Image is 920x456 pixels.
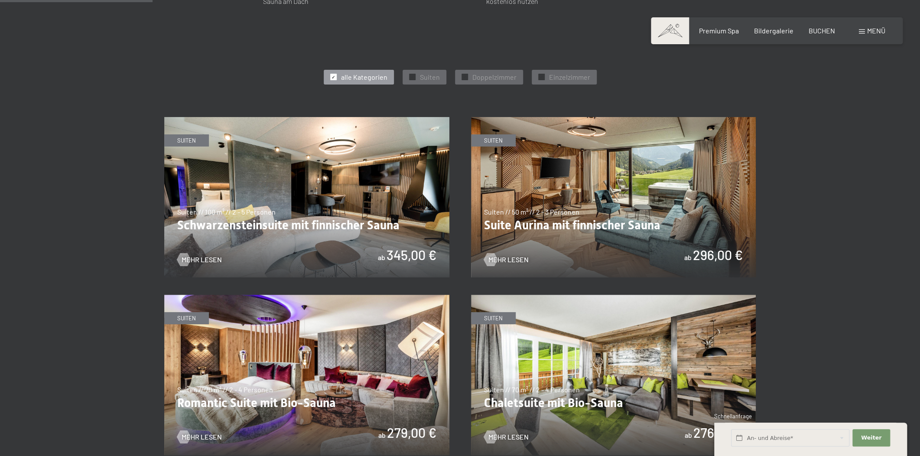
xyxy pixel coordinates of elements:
[164,295,449,455] img: Romantic Suite mit Bio-Sauna
[182,255,222,264] span: Mehr Lesen
[177,255,222,264] a: Mehr Lesen
[420,72,440,82] span: Suiten
[164,117,449,277] img: Schwarzensteinsuite mit finnischer Sauna
[463,74,466,80] span: ✓
[488,432,529,442] span: Mehr Lesen
[714,413,752,420] span: Schnellanfrage
[164,117,449,123] a: Schwarzensteinsuite mit finnischer Sauna
[484,432,529,442] a: Mehr Lesen
[861,434,881,442] span: Weiter
[852,429,890,447] button: Weiter
[471,295,756,455] img: Chaletsuite mit Bio-Sauna
[699,26,738,35] a: Premium Spa
[177,432,222,442] a: Mehr Lesen
[540,74,543,80] span: ✓
[471,117,756,123] a: Suite Aurina mit finnischer Sauna
[549,72,590,82] span: Einzelzimmer
[182,432,222,442] span: Mehr Lesen
[471,117,756,277] img: Suite Aurina mit finnischer Sauna
[809,26,835,35] a: BUCHEN
[332,74,335,80] span: ✓
[472,72,517,82] span: Doppelzimmer
[867,26,885,35] span: Menü
[164,295,449,300] a: Romantic Suite mit Bio-Sauna
[484,255,529,264] a: Mehr Lesen
[754,26,793,35] a: Bildergalerie
[341,72,387,82] span: alle Kategorien
[488,255,529,264] span: Mehr Lesen
[471,295,756,300] a: Chaletsuite mit Bio-Sauna
[410,74,414,80] span: ✓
